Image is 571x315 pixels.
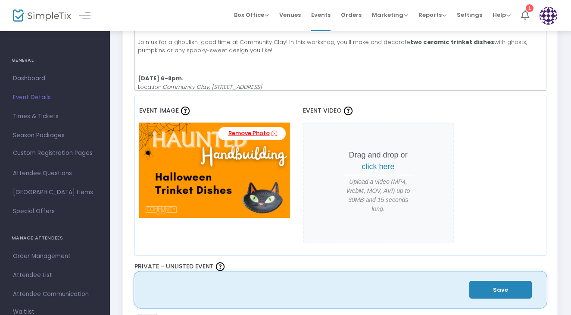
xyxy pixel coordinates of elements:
span: Help [493,11,511,19]
span: Venues [279,4,301,26]
span: [GEOGRAPHIC_DATA] Items [13,187,97,198]
div: Rich Text Editor, main [134,4,547,91]
span: Season Packages [13,130,97,141]
span: Attendee List [13,270,97,281]
span: Attendee Communication [13,289,97,300]
span: Orders [341,4,362,26]
span: Event Details [13,92,97,103]
span: Custom Registration Pages [13,149,93,157]
span: Events [311,4,331,26]
span: Event Image [139,106,179,115]
p: Drag and drop or [343,149,414,173]
label: Private - Unlisted Event [134,260,547,273]
div: 1 [526,4,534,12]
span: Special Offers [13,206,97,217]
a: Remove Photo [218,127,286,140]
img: 63893457617171619430.png [139,123,290,217]
h4: MANAGE ATTENDEES [12,230,98,247]
span: Marketing [372,11,408,19]
span: click here [362,162,395,171]
i: Community Clay, [STREET_ADDRESS] [162,83,262,91]
button: Save [469,281,532,299]
span: Settings [457,4,482,26]
strong: [DATE] 6-8pm. [138,74,184,82]
span: Upload a video (MP4, WebM, MOV, AVI) up to 30MB and 15 seconds long. [343,177,414,214]
span: Event Video [303,106,342,115]
h4: GENERAL [12,52,98,69]
span: Attendee Questions [13,168,97,179]
span: Dashboard [13,73,97,84]
img: question-mark [216,262,225,271]
img: question-mark [344,107,353,115]
p: Join us for a ghoulish-good time at Community Clay! In this workshop, you'll make and decorate wi... [138,38,543,55]
span: Times & Tickets [13,111,97,122]
span: Box Office [234,11,269,19]
img: question-mark [181,107,190,115]
span: Reports [418,11,446,19]
span: Order Management [13,251,97,262]
strong: two ceramic trinket dishes [410,38,494,46]
p: Location: [138,74,543,91]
